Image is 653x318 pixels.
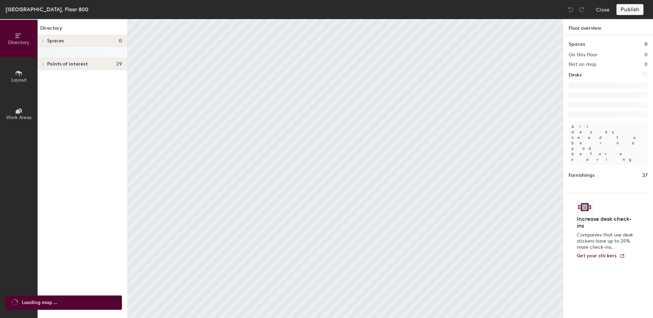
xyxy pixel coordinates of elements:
[22,299,57,306] span: Loading map ...
[38,25,127,35] h1: Directory
[11,77,27,83] span: Layout
[578,6,585,13] img: Redo
[644,62,648,67] h2: 0
[116,61,122,67] span: 29
[644,41,648,48] h1: 0
[569,62,596,67] h2: Not on map
[563,19,653,35] h1: Floor overview
[644,52,648,58] h2: 0
[5,5,88,14] div: [GEOGRAPHIC_DATA], Floor 800
[569,172,595,179] h1: Furnishings
[567,6,574,13] img: Undo
[8,40,29,45] span: Directory
[569,121,648,165] p: All desks need to be in a pod before saving
[47,38,64,44] span: Spaces
[577,253,625,259] a: Get your stickers
[596,4,610,15] button: Close
[577,232,635,250] p: Companies that use desk stickers have up to 25% more check-ins.
[6,115,31,120] span: Work Areas
[577,216,635,229] h4: Increase desk check-ins
[642,172,648,179] h1: 27
[569,71,582,79] h1: Desks
[47,61,88,67] span: Points of interest
[569,41,585,48] h1: Spaces
[577,201,593,213] img: Sticker logo
[577,253,617,259] span: Get your stickers
[128,19,563,318] canvas: Map
[569,52,598,58] h2: On this floor
[119,38,122,44] span: 0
